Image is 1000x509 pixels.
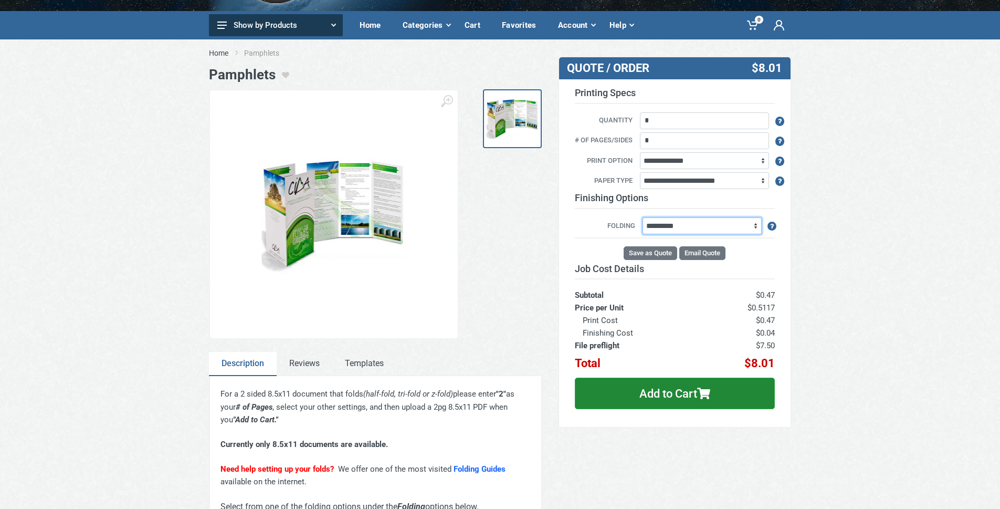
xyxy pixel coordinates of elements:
[575,192,775,209] h3: Finishing Options
[752,61,782,75] span: $8.01
[209,48,792,58] nav: breadcrumb
[624,246,677,260] button: Save as Quote
[575,314,706,327] th: Print Cost
[352,14,395,36] div: Home
[220,463,531,489] p: We offer one of the most visited available on the internet.
[277,352,332,376] a: Reviews
[756,316,775,325] span: $0.47
[575,378,775,409] button: Add to Cart
[756,328,775,338] span: $0.04
[575,327,706,339] th: Finishing Cost
[483,89,542,148] a: Brochures
[209,352,277,376] a: Description
[756,341,775,350] span: $7.50
[209,14,343,36] button: Show by Products
[395,14,457,36] div: Categories
[575,339,706,352] th: File preflight
[567,115,638,127] label: Quantity
[209,48,228,58] a: Home
[494,11,551,39] a: Favorites
[567,175,638,187] label: Paper Type
[244,48,295,58] li: Pamphlets
[602,14,640,36] div: Help
[551,14,602,36] div: Account
[494,14,551,36] div: Favorites
[575,302,706,314] th: Price per Unit
[575,352,706,370] th: Total
[575,87,775,104] h3: Printing Specs
[496,389,506,399] strong: "2"
[575,279,706,302] th: Subtotal
[332,352,396,376] a: Templates
[679,246,725,260] button: Email Quote
[567,61,706,75] h3: QUOTE / ORDER
[567,135,638,147] label: # of pages/sides
[352,11,395,39] a: Home
[744,357,775,370] span: $8.01
[755,16,763,24] span: 0
[220,388,531,488] div: For a 2 sided 8.5x11 document that folds please enter as your , select your other settings, and t...
[363,389,453,399] em: (half-fold, tri-fold or z-fold)
[220,464,334,474] span: Need help setting up your folds?
[457,14,494,36] div: Cart
[575,221,641,232] label: Folding
[457,11,494,39] a: Cart
[261,149,406,280] img: Brochures
[233,415,278,424] strong: "Add to Cart."
[454,464,506,474] a: Folding Guides
[756,290,775,300] span: $0.47
[567,155,638,167] label: Print Option
[575,263,775,275] h3: Job Cost Details
[748,303,775,313] span: $0.5117
[236,402,272,412] em: # of Pages
[486,92,539,145] img: Brochures
[209,67,276,83] h1: Pamphlets
[740,11,766,39] a: 0
[220,440,388,449] strong: Currently only 8.5x11 documents are available.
